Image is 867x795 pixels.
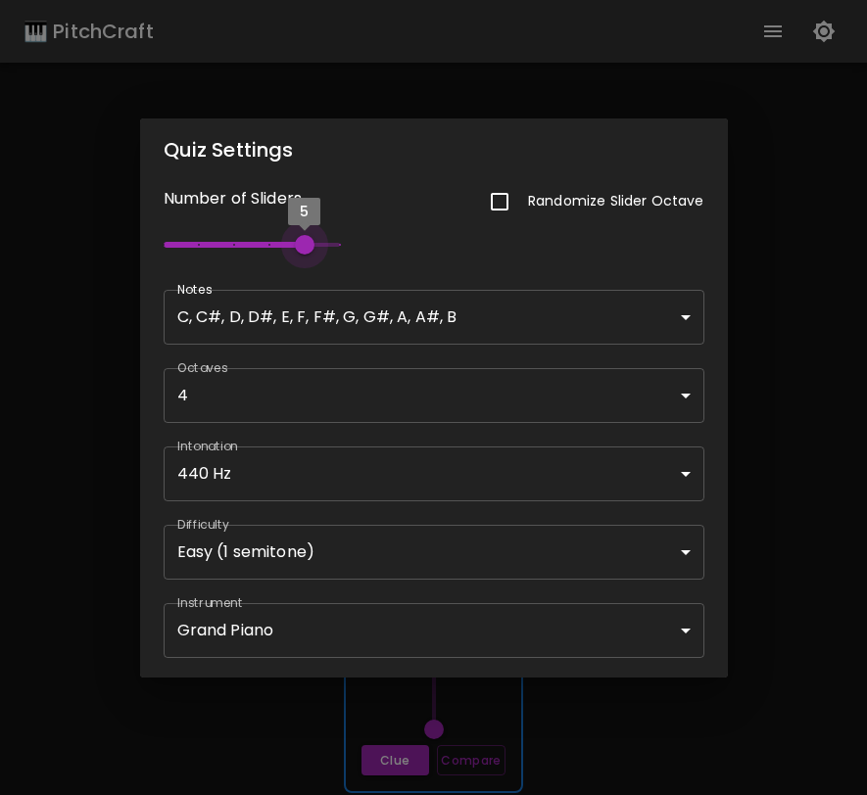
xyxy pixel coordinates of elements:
[164,525,704,580] div: Easy (1 semitone)
[300,201,309,220] span: 5
[164,368,704,423] div: 4
[177,594,243,611] label: Instrument
[528,191,703,210] p: Randomize Slider Octave
[164,187,480,210] p: Number of Sliders
[177,438,238,454] label: Intonation
[164,603,704,658] div: Grand Piano
[177,359,227,376] label: Octaves
[164,446,704,501] div: 440 Hz
[177,516,229,533] label: Difficulty
[177,281,212,298] label: Notes
[140,118,728,181] h2: Quiz Settings
[164,290,704,345] div: C, C#, D, D#, E, F, F#, G, G#, A, A#, B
